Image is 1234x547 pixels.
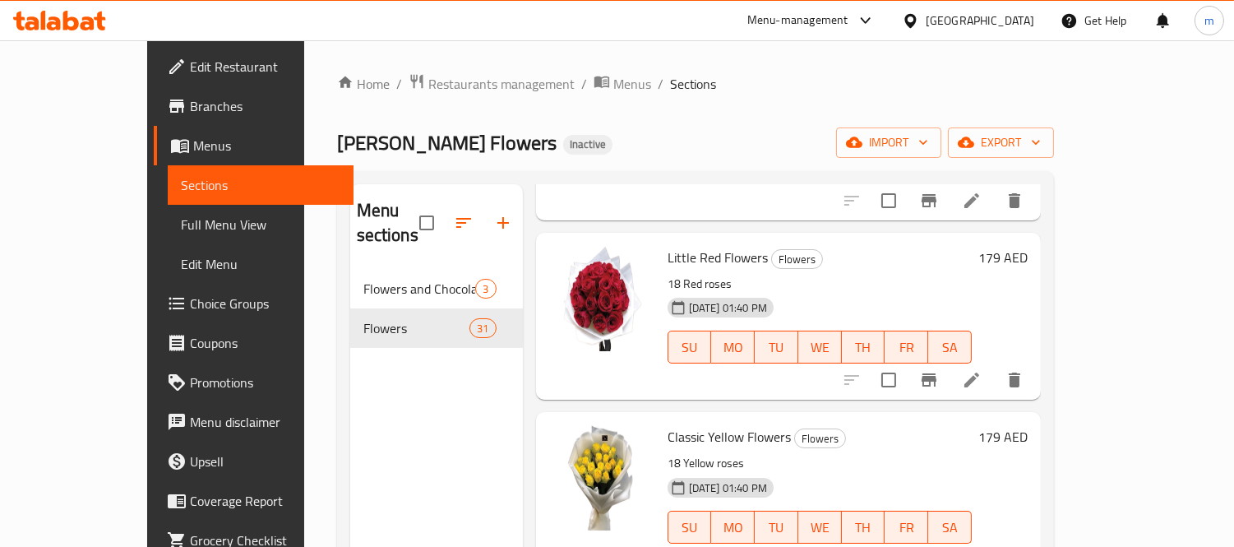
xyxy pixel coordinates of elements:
h6: 179 AED [978,246,1028,269]
button: import [836,127,941,158]
div: [GEOGRAPHIC_DATA] [926,12,1034,30]
span: Promotions [190,373,340,392]
a: Branches [154,86,354,126]
span: Sections [181,175,340,195]
span: FR [891,336,922,359]
span: Select all sections [409,206,444,240]
div: Flowers31 [350,308,523,348]
button: SU [668,331,712,364]
a: Choice Groups [154,284,354,323]
span: Choice Groups [190,294,340,313]
span: Upsell [190,452,340,471]
button: FR [885,511,928,544]
button: SU [668,511,712,544]
span: m [1204,12,1214,30]
span: import [849,132,928,153]
span: Flowers [363,318,470,338]
li: / [396,74,402,94]
h2: Menu sections [357,198,419,248]
span: [DATE] 01:40 PM [682,480,774,496]
span: TH [848,336,879,359]
a: Menus [594,73,651,95]
button: FR [885,331,928,364]
button: delete [995,360,1034,400]
div: Flowers [771,249,823,269]
img: Classic Yellow Flowers [549,425,654,531]
span: Edit Menu [181,254,340,274]
a: Edit menu item [962,191,982,211]
div: Flowers and Chocolate3 [350,269,523,308]
span: Flowers and Chocolate [363,279,476,299]
a: Coverage Report [154,481,354,521]
span: Menus [193,136,340,155]
li: / [581,74,587,94]
span: Little Red Flowers [668,245,768,270]
button: TU [755,331,798,364]
button: MO [711,511,755,544]
span: TH [848,516,879,540]
span: Menus [613,74,651,94]
span: SU [675,336,705,359]
span: SA [935,516,965,540]
span: Edit Restaurant [190,57,340,76]
span: Coverage Report [190,491,340,511]
span: 31 [470,321,495,336]
span: WE [805,516,835,540]
span: Flowers [795,429,845,448]
span: export [961,132,1041,153]
a: Edit Restaurant [154,47,354,86]
button: export [948,127,1054,158]
li: / [658,74,663,94]
p: 18 Yellow roses [668,453,972,474]
nav: Menu sections [350,262,523,355]
button: TH [842,331,885,364]
span: SA [935,336,965,359]
span: Branches [190,96,340,116]
button: SA [928,331,972,364]
span: Coupons [190,333,340,353]
a: Promotions [154,363,354,402]
div: items [475,279,496,299]
span: TU [761,516,792,540]
a: Menu disclaimer [154,402,354,442]
a: Sections [168,165,354,205]
span: Flowers [772,250,822,269]
p: 18 Red roses [668,274,972,294]
span: [DATE] 01:40 PM [682,300,774,316]
a: Home [337,74,390,94]
a: Coupons [154,323,354,363]
a: Upsell [154,442,354,481]
nav: breadcrumb [337,73,1054,95]
div: items [469,318,496,338]
span: MO [718,336,748,359]
span: WE [805,336,835,359]
span: TU [761,336,792,359]
a: Restaurants management [409,73,575,95]
span: Classic Yellow Flowers [668,424,791,449]
button: Branch-specific-item [909,181,949,220]
span: Full Menu View [181,215,340,234]
span: MO [718,516,748,540]
button: Add section [483,203,523,243]
button: WE [798,331,842,364]
div: Flowers [794,429,846,448]
a: Menus [154,126,354,165]
button: Branch-specific-item [909,360,949,400]
span: SU [675,516,705,540]
span: Inactive [563,137,612,151]
span: Select to update [871,183,906,218]
div: Inactive [563,135,612,155]
a: Full Menu View [168,205,354,244]
span: Select to update [871,363,906,397]
span: [PERSON_NAME] Flowers [337,124,557,161]
h6: 179 AED [978,425,1028,448]
span: Sections [670,74,717,94]
a: Edit Menu [168,244,354,284]
span: Menu disclaimer [190,412,340,432]
button: TU [755,511,798,544]
button: TH [842,511,885,544]
a: Edit menu item [962,370,982,390]
span: Restaurants management [428,74,575,94]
